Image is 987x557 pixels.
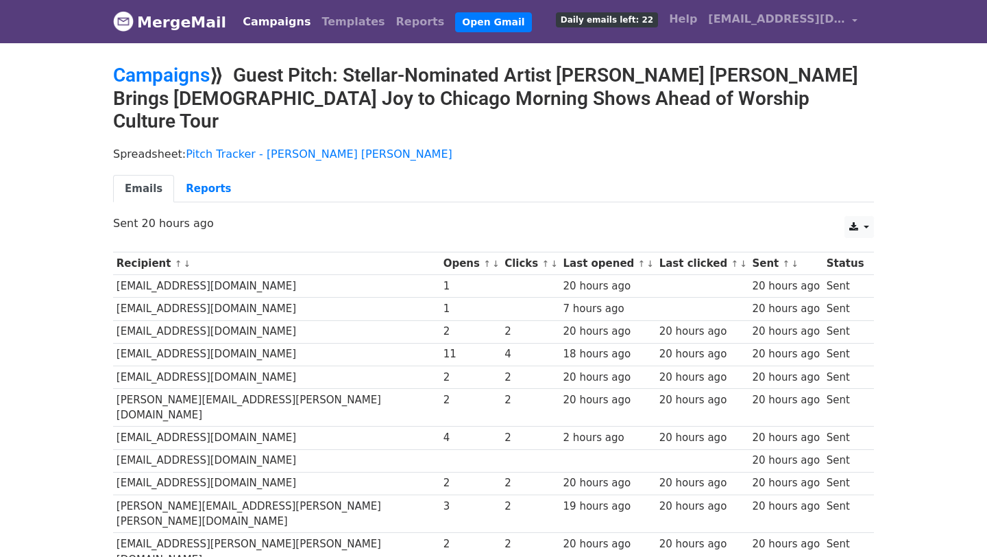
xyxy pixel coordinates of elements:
[504,430,557,446] div: 2
[646,259,654,269] a: ↓
[504,392,557,408] div: 2
[659,499,746,514] div: 20 hours ago
[659,370,746,386] div: 20 hours ago
[443,499,498,514] div: 3
[504,475,557,491] div: 2
[550,259,558,269] a: ↓
[443,536,498,552] div: 2
[113,8,226,36] a: MergeMail
[443,278,498,294] div: 1
[752,392,820,408] div: 20 hours ago
[113,216,874,230] p: Sent 20 hours ago
[823,472,867,495] td: Sent
[501,252,559,275] th: Clicks
[752,499,820,514] div: 20 hours ago
[443,475,498,491] div: 2
[113,388,440,427] td: [PERSON_NAME][EMAIL_ADDRESS][PERSON_NAME][DOMAIN_NAME]
[823,275,867,298] td: Sent
[443,370,498,386] div: 2
[504,536,557,552] div: 2
[703,5,863,38] a: [EMAIL_ADDRESS][DOMAIN_NAME]
[659,536,746,552] div: 20 hours ago
[455,12,531,32] a: Open Gmail
[752,324,820,340] div: 20 hours ago
[659,346,746,362] div: 20 hours ago
[752,301,820,317] div: 20 hours ago
[113,366,440,388] td: [EMAIL_ADDRESS][DOMAIN_NAME]
[550,5,663,33] a: Daily emails left: 22
[492,259,500,269] a: ↓
[542,259,550,269] a: ↑
[823,366,867,388] td: Sent
[563,370,653,386] div: 20 hours ago
[823,495,867,533] td: Sent
[174,175,243,203] a: Reports
[483,259,491,269] a: ↑
[752,453,820,469] div: 20 hours ago
[113,298,440,320] td: [EMAIL_ADDRESS][DOMAIN_NAME]
[443,392,498,408] div: 2
[113,147,874,161] p: Spreadsheet:
[113,472,440,495] td: [EMAIL_ADDRESS][DOMAIN_NAME]
[791,259,799,269] a: ↓
[749,252,823,275] th: Sent
[113,343,440,366] td: [EMAIL_ADDRESS][DOMAIN_NAME]
[563,346,653,362] div: 18 hours ago
[237,8,316,36] a: Campaigns
[563,392,653,408] div: 20 hours ago
[659,324,746,340] div: 20 hours ago
[563,324,653,340] div: 20 hours ago
[556,12,658,27] span: Daily emails left: 22
[752,430,820,446] div: 20 hours ago
[752,536,820,552] div: 20 hours ago
[752,475,820,491] div: 20 hours ago
[563,475,653,491] div: 20 hours ago
[440,252,502,275] th: Opens
[504,499,557,514] div: 2
[563,499,653,514] div: 19 hours ago
[823,449,867,472] td: Sent
[740,259,747,269] a: ↓
[752,346,820,362] div: 20 hours ago
[504,370,557,386] div: 2
[563,278,653,294] div: 20 hours ago
[823,298,867,320] td: Sent
[823,427,867,449] td: Sent
[113,275,440,298] td: [EMAIL_ADDRESS][DOMAIN_NAME]
[659,430,746,446] div: 20 hours ago
[504,346,557,362] div: 4
[563,430,653,446] div: 2 hours ago
[563,536,653,552] div: 20 hours ago
[752,278,820,294] div: 20 hours ago
[659,475,746,491] div: 20 hours ago
[113,11,134,32] img: MergeMail logo
[113,252,440,275] th: Recipient
[113,449,440,472] td: [EMAIL_ADDRESS][DOMAIN_NAME]
[443,301,498,317] div: 1
[391,8,450,36] a: Reports
[443,346,498,362] div: 11
[443,324,498,340] div: 2
[663,5,703,33] a: Help
[656,252,749,275] th: Last clicked
[823,320,867,343] td: Sent
[752,370,820,386] div: 20 hours ago
[175,259,182,269] a: ↑
[113,175,174,203] a: Emails
[113,495,440,533] td: [PERSON_NAME][EMAIL_ADDRESS][PERSON_NAME][PERSON_NAME][DOMAIN_NAME]
[183,259,191,269] a: ↓
[659,392,746,408] div: 20 hours ago
[563,301,653,317] div: 7 hours ago
[560,252,656,275] th: Last opened
[316,8,390,36] a: Templates
[113,427,440,449] td: [EMAIL_ADDRESS][DOMAIN_NAME]
[823,343,867,366] td: Sent
[783,259,790,269] a: ↑
[638,259,646,269] a: ↑
[443,430,498,446] div: 4
[823,252,867,275] th: Status
[823,388,867,427] td: Sent
[504,324,557,340] div: 2
[113,64,874,133] h2: ⟫ Guest Pitch: Stellar-Nominated Artist [PERSON_NAME] [PERSON_NAME] Brings [DEMOGRAPHIC_DATA] Joy...
[186,147,452,161] a: Pitch Tracker - [PERSON_NAME] [PERSON_NAME]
